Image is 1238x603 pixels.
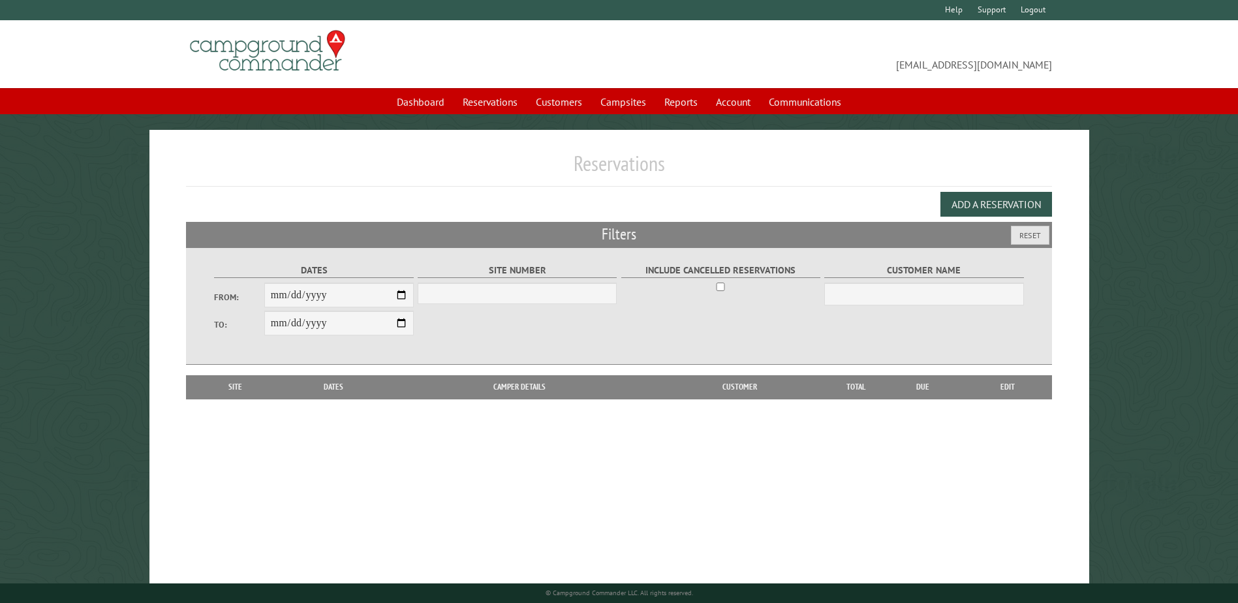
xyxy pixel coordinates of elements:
[214,263,413,278] label: Dates
[761,89,849,114] a: Communications
[389,89,452,114] a: Dashboard
[214,318,264,331] label: To:
[1011,226,1049,245] button: Reset
[829,375,882,399] th: Total
[882,375,964,399] th: Due
[708,89,758,114] a: Account
[455,89,525,114] a: Reservations
[214,291,264,303] label: From:
[186,25,349,76] img: Campground Commander
[824,263,1023,278] label: Customer Name
[649,375,829,399] th: Customer
[528,89,590,114] a: Customers
[186,222,1051,247] h2: Filters
[621,263,820,278] label: Include Cancelled Reservations
[619,36,1052,72] span: [EMAIL_ADDRESS][DOMAIN_NAME]
[278,375,390,399] th: Dates
[186,151,1051,187] h1: Reservations
[418,263,617,278] label: Site Number
[940,192,1052,217] button: Add a Reservation
[390,375,649,399] th: Camper Details
[193,375,277,399] th: Site
[657,89,705,114] a: Reports
[593,89,654,114] a: Campsites
[964,375,1052,399] th: Edit
[546,589,693,597] small: © Campground Commander LLC. All rights reserved.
